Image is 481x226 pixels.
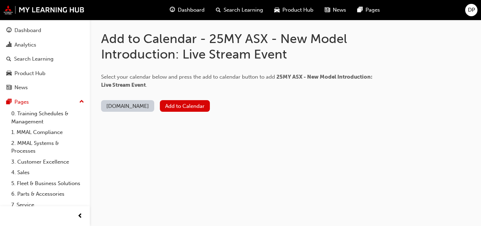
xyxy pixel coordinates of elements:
a: 1. MMAL Compliance [8,127,87,138]
span: search-icon [6,56,11,62]
a: 7. Service [8,200,87,210]
button: Pages [3,96,87,109]
span: guage-icon [6,28,12,34]
a: 3. Customer Excellence [8,157,87,167]
span: guage-icon [170,6,175,14]
a: car-iconProduct Hub [269,3,319,17]
a: 5. Fleet & Business Solutions [8,178,87,189]
span: chart-icon [6,42,12,48]
div: Search Learning [14,55,54,63]
a: Dashboard [3,24,87,37]
span: News [333,6,346,14]
a: news-iconNews [319,3,352,17]
button: DashboardAnalyticsSearch LearningProduct HubNews [3,23,87,96]
div: Product Hub [14,69,45,78]
span: car-icon [274,6,280,14]
span: prev-icon [77,212,83,221]
div: News [14,84,28,92]
a: guage-iconDashboard [164,3,210,17]
span: pages-icon [357,6,363,14]
span: pages-icon [6,99,12,105]
span: news-icon [325,6,330,14]
span: news-icon [6,85,12,91]
a: 6. Parts & Accessories [8,189,87,200]
span: Search Learning [224,6,263,14]
span: up-icon [79,97,84,106]
span: search-icon [216,6,221,14]
span: 25MY ASX - New Model Introduction: Live Stream Event [101,74,373,88]
a: 2. MMAL Systems & Processes [8,138,87,157]
button: DP [465,4,477,16]
button: Add to Calendar [160,100,210,112]
a: pages-iconPages [352,3,386,17]
a: News [3,81,87,94]
span: car-icon [6,71,12,77]
span: Pages [366,6,380,14]
a: 0. Training Schedules & Management [8,108,87,127]
span: Product Hub [282,6,313,14]
div: Pages [14,98,29,106]
a: Analytics [3,38,87,51]
span: Select your calendar below and press the add to calendar button to add . [101,74,373,88]
span: DP [468,6,475,14]
button: [DOMAIN_NAME] [101,100,154,112]
a: search-iconSearch Learning [210,3,269,17]
a: 4. Sales [8,167,87,178]
span: Dashboard [178,6,205,14]
h1: Add to Calendar - 25MY ASX - New Model Introduction: Live Stream Event [101,31,383,62]
div: Dashboard [14,26,41,35]
img: mmal [4,5,85,14]
div: Analytics [14,41,36,49]
a: Product Hub [3,67,87,80]
a: Search Learning [3,53,87,66]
